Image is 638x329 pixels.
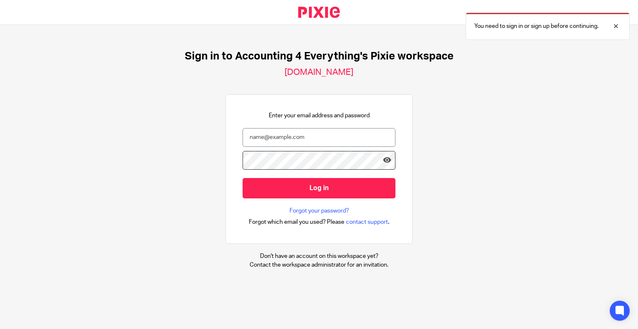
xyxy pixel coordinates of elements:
input: Log in [243,178,395,198]
p: You need to sign in or sign up before continuing. [474,22,599,30]
span: contact support [346,218,388,226]
input: name@example.com [243,128,395,147]
p: Don't have an account on this workspace yet? [250,252,388,260]
p: Contact the workspace administrator for an invitation. [250,261,388,269]
div: . [249,217,390,227]
p: Enter your email address and password [269,111,370,120]
span: Forgot which email you used? Please [249,218,344,226]
a: Forgot your password? [290,207,349,215]
h1: Sign in to Accounting 4 Everything's Pixie workspace [185,50,454,63]
h2: [DOMAIN_NAME] [285,67,353,78]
